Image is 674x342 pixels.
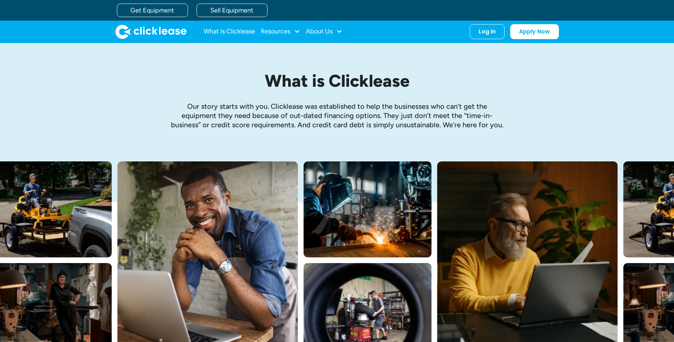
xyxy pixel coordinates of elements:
img: Clicklease logo [115,25,187,39]
div: About Us [306,25,343,39]
div: Log In [479,28,496,35]
a: Get Equipment [117,4,188,17]
a: Apply Now [510,24,559,39]
p: Our story starts with you. Clicklease was established to help the businesses who can’t get the eq... [170,102,504,129]
a: home [115,25,187,39]
a: What Is Clicklease [204,25,255,39]
h1: What is Clicklease [170,71,504,90]
a: Sell Equipment [196,4,268,17]
div: Resources [261,25,300,39]
img: A welder in a large mask working on a large pipe [303,161,431,257]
